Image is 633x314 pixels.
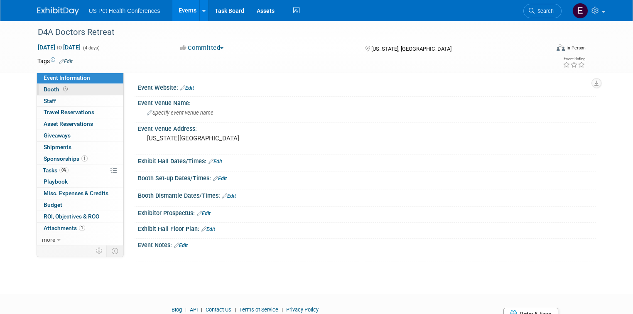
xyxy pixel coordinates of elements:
[37,142,123,153] a: Shipments
[37,107,123,118] a: Travel Reservations
[177,44,227,52] button: Committed
[59,59,73,64] a: Edit
[138,172,596,183] div: Booth Set-up Dates/Times:
[505,43,586,56] div: Event Format
[44,109,94,115] span: Travel Reservations
[81,155,88,162] span: 1
[138,123,596,133] div: Event Venue Address:
[82,45,100,51] span: (4 days)
[206,307,231,313] a: Contact Us
[37,84,123,95] a: Booth
[55,44,63,51] span: to
[37,57,73,65] td: Tags
[37,199,123,211] a: Budget
[535,8,554,14] span: Search
[172,307,182,313] a: Blog
[89,7,160,14] span: US Pet Health Conferences
[44,201,62,208] span: Budget
[138,189,596,200] div: Booth Dismantle Dates/Times:
[44,86,69,93] span: Booth
[183,307,189,313] span: |
[209,159,222,164] a: Edit
[37,223,123,234] a: Attachments1
[37,188,123,199] a: Misc. Expenses & Credits
[44,120,93,127] span: Asset Reservations
[37,72,123,83] a: Event Information
[37,165,123,176] a: Tasks0%
[42,236,55,243] span: more
[566,45,586,51] div: In-Person
[106,245,123,256] td: Toggle Event Tabs
[44,155,88,162] span: Sponsorships
[44,132,71,139] span: Giveaways
[523,4,562,18] a: Search
[44,98,56,104] span: Staff
[233,307,238,313] span: |
[557,44,565,51] img: Format-Inperson.png
[147,110,213,116] span: Specify event venue name
[280,307,285,313] span: |
[37,153,123,164] a: Sponsorships1
[213,176,227,182] a: Edit
[138,223,596,233] div: Exhibit Hall Floor Plan:
[286,307,319,313] a: Privacy Policy
[37,7,79,15] img: ExhibitDay
[174,243,188,248] a: Edit
[222,193,236,199] a: Edit
[43,167,69,174] span: Tasks
[44,190,108,196] span: Misc. Expenses & Credits
[44,178,68,185] span: Playbook
[138,239,596,250] div: Event Notes:
[147,135,320,142] pre: [US_STATE][GEOGRAPHIC_DATA]
[199,307,204,313] span: |
[138,207,596,218] div: Exhibitor Prospectus:
[239,307,278,313] a: Terms of Service
[201,226,215,232] a: Edit
[37,234,123,245] a: more
[190,307,198,313] a: API
[79,225,85,231] span: 1
[37,211,123,222] a: ROI, Objectives & ROO
[59,167,69,173] span: 0%
[44,74,90,81] span: Event Information
[44,144,71,150] span: Shipments
[371,46,451,52] span: [US_STATE], [GEOGRAPHIC_DATA]
[138,97,596,107] div: Event Venue Name:
[61,86,69,92] span: Booth not reserved yet
[180,85,194,91] a: Edit
[37,96,123,107] a: Staff
[37,176,123,187] a: Playbook
[44,213,99,220] span: ROI, Objectives & ROO
[138,81,596,92] div: Event Website:
[35,25,539,40] div: D4A Doctors Retreat
[563,57,585,61] div: Event Rating
[138,155,596,166] div: Exhibit Hall Dates/Times:
[37,118,123,130] a: Asset Reservations
[44,225,85,231] span: Attachments
[572,3,588,19] img: Erika Plata
[37,130,123,141] a: Giveaways
[92,245,107,256] td: Personalize Event Tab Strip
[37,44,81,51] span: [DATE] [DATE]
[197,211,211,216] a: Edit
